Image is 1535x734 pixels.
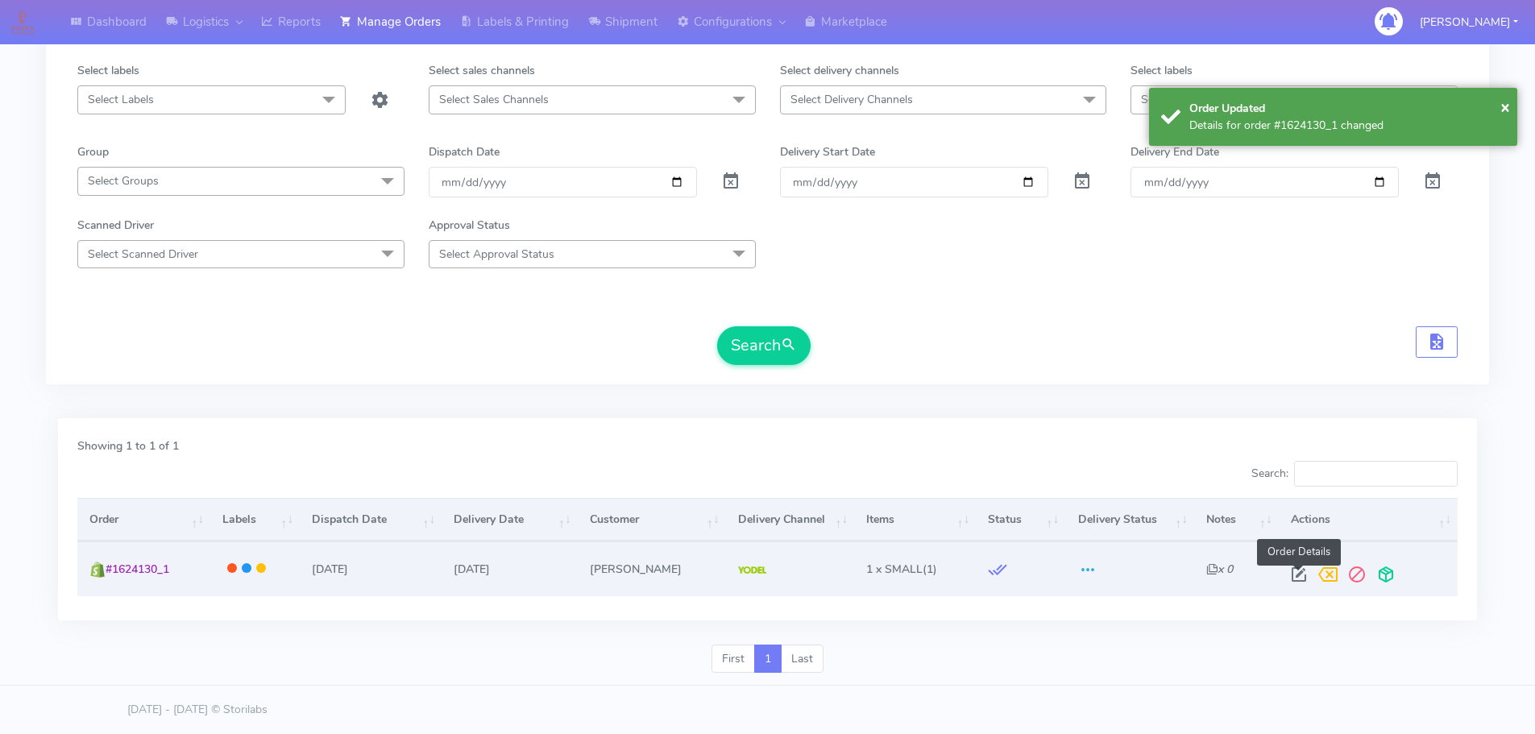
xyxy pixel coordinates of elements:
span: × [1500,96,1510,118]
th: Status: activate to sort column ascending [976,498,1065,541]
input: Search: [1294,461,1458,487]
th: Delivery Channel: activate to sort column ascending [726,498,855,541]
span: (1) [866,562,937,577]
label: Delivery Start Date [780,143,875,160]
button: [PERSON_NAME] [1408,6,1530,39]
div: Details for order #1624130_1 changed [1189,117,1505,134]
a: 1 [754,645,782,674]
button: Close [1500,95,1510,119]
span: Select Box size [1141,92,1217,107]
label: Approval Status [429,217,510,234]
th: Actions: activate to sort column ascending [1279,498,1458,541]
th: Notes: activate to sort column ascending [1194,498,1279,541]
th: Delivery Date: activate to sort column ascending [442,498,578,541]
td: [PERSON_NAME] [578,541,726,595]
span: 1 x SMALL [866,562,923,577]
th: Order: activate to sort column ascending [77,498,210,541]
label: Showing 1 to 1 of 1 [77,437,179,454]
span: Select Delivery Channels [790,92,913,107]
th: Items: activate to sort column ascending [854,498,976,541]
button: Search [717,326,811,365]
div: Order Updated [1189,100,1505,117]
span: Select Sales Channels [439,92,549,107]
th: Delivery Status: activate to sort column ascending [1065,498,1194,541]
label: Scanned Driver [77,217,154,234]
span: #1624130_1 [106,562,169,577]
th: Customer: activate to sort column ascending [578,498,726,541]
th: Dispatch Date: activate to sort column ascending [300,498,442,541]
img: Yodel [738,566,766,574]
label: Select labels [77,62,139,79]
th: Labels: activate to sort column ascending [210,498,300,541]
i: x 0 [1206,562,1233,577]
td: [DATE] [300,541,442,595]
label: Select sales channels [429,62,535,79]
label: Group [77,143,109,160]
label: Delivery End Date [1131,143,1219,160]
span: Select Groups [88,173,159,189]
label: Dispatch Date [429,143,500,160]
span: Select Approval Status [439,247,554,262]
span: Select Labels [88,92,154,107]
span: Select Scanned Driver [88,247,198,262]
img: shopify.png [89,562,106,578]
label: Select labels [1131,62,1193,79]
td: [DATE] [442,541,578,595]
label: Select delivery channels [780,62,899,79]
label: Search: [1251,461,1458,487]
